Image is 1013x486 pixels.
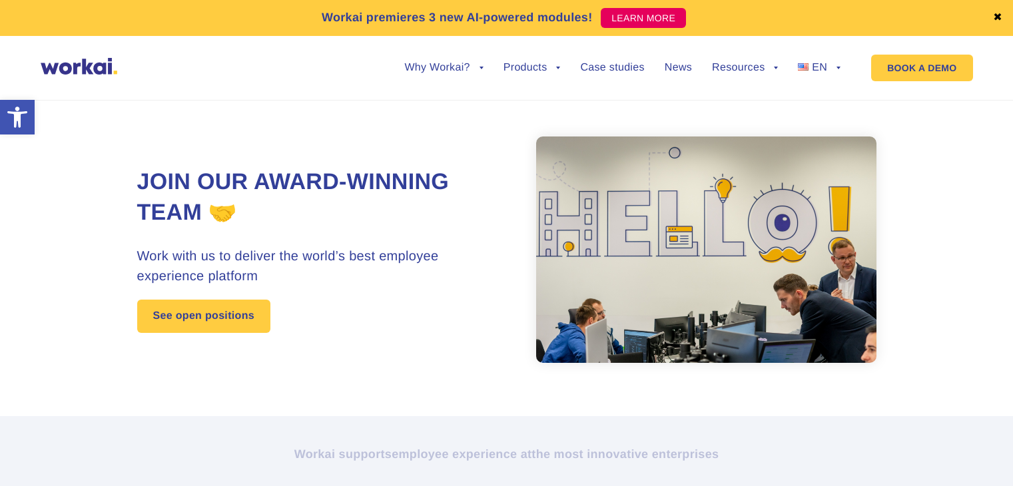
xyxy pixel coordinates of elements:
[601,8,686,28] a: LEARN MORE
[665,63,692,73] a: News
[322,9,593,27] p: Workai premieres 3 new AI-powered modules!
[993,13,1002,23] a: ✖
[504,63,561,73] a: Products
[812,62,827,73] span: EN
[137,300,270,333] a: See open positions
[137,246,507,286] h3: Work with us to deliver the world’s best employee experience platform
[580,63,644,73] a: Case studies
[404,63,483,73] a: Why Workai?
[392,447,531,461] i: employee experience at
[137,167,507,228] h1: Join our award-winning team 🤝
[712,63,778,73] a: Resources
[871,55,972,81] a: BOOK A DEMO
[137,446,876,462] h2: Workai supports the most innovative enterprises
